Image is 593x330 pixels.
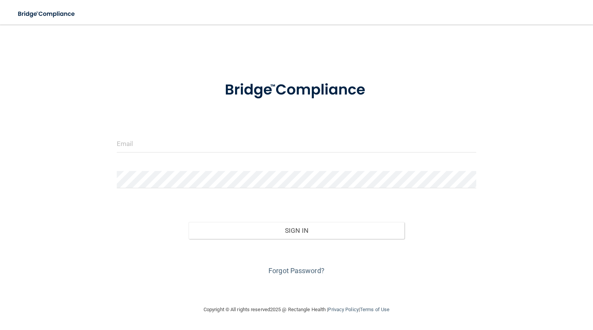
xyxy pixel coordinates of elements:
[189,222,404,239] button: Sign In
[268,267,325,275] a: Forgot Password?
[156,297,437,322] div: Copyright © All rights reserved 2025 @ Rectangle Health | |
[209,71,383,109] img: bridge_compliance_login_screen.278c3ca4.svg
[117,135,477,153] input: Email
[328,307,358,312] a: Privacy Policy
[12,6,82,22] img: bridge_compliance_login_screen.278c3ca4.svg
[360,307,389,312] a: Terms of Use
